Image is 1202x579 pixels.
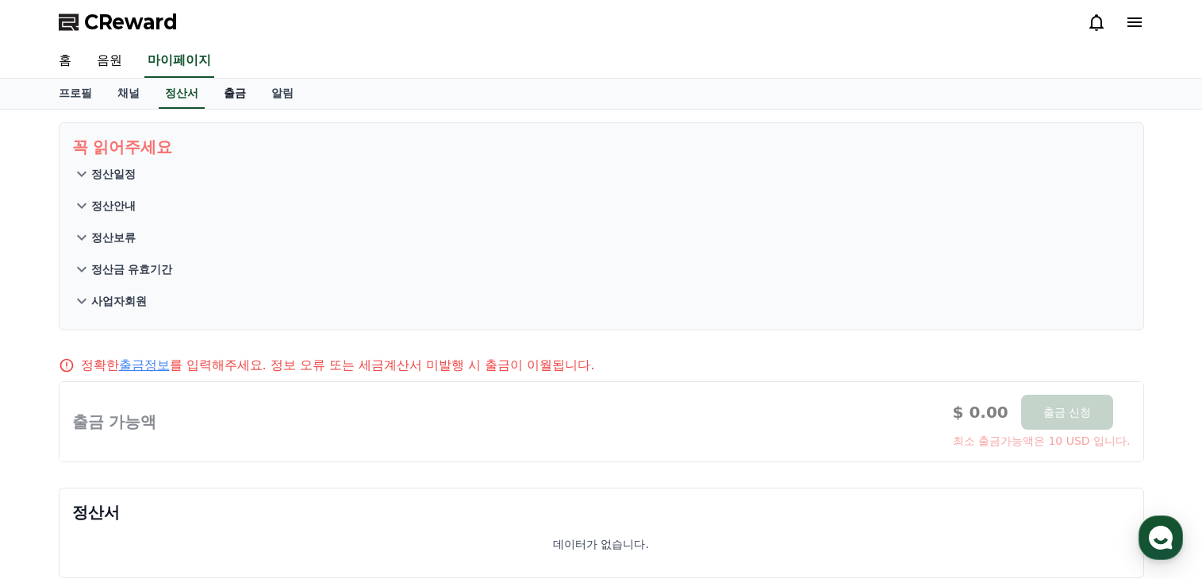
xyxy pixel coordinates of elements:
p: 사업자회원 [91,293,147,309]
p: 정확한 를 입력해주세요. 정보 오류 또는 세금계산서 미발행 시 출금이 이월됩니다. [81,356,595,375]
div: 문의사항을 남겨주세요 :) [59,199,259,214]
a: 출금 [211,79,259,109]
a: 홈 [46,44,84,78]
button: 정산금 유효기간 [72,253,1131,285]
a: 홈 [5,447,105,487]
span: 운영시간 보기 [208,128,273,142]
h1: CReward [19,119,112,145]
p: 정산일정 [91,166,136,182]
button: 정산보류 [72,222,1131,253]
p: 데이터가 없습니다. [553,536,649,552]
a: 채널 [105,79,152,109]
a: 대화 [105,447,205,487]
button: 사업자회원 [72,285,1131,317]
a: CReward [59,10,178,35]
p: 정산안내 [91,198,136,214]
a: 채널톡이용중 [121,316,189,329]
p: 꼭 읽어주세요 [72,136,1131,158]
a: 문의하기 [22,234,287,272]
p: 정산보류 [91,230,136,245]
span: 설정 [245,471,264,484]
div: 안녕하세요 크리워드입니다. [59,183,259,199]
span: CReward [84,10,178,35]
b: 채널톡 [136,317,163,327]
span: 내일 오전 8:30부터 운영해요 [100,278,228,291]
a: 알림 [259,79,306,109]
a: CReward안녕하세요 크리워드입니다.문의사항을 남겨주세요 :) [19,162,290,224]
button: 정산일정 [72,158,1131,190]
a: 마이페이지 [144,44,214,78]
a: 설정 [205,447,305,487]
button: 운영시간 보기 [202,125,290,145]
div: CReward [59,168,290,183]
a: 음원 [84,44,135,78]
a: 정산서 [159,79,205,109]
span: 홈 [50,471,60,484]
span: 이용중 [136,317,189,327]
button: 정산안내 [72,190,1131,222]
span: 문의하기 [122,245,170,261]
a: 프로필 [46,79,105,109]
p: 정산서 [72,501,1131,523]
a: 출금정보 [119,357,170,372]
span: 대화 [145,472,164,484]
p: 정산금 유효기간 [91,261,173,277]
